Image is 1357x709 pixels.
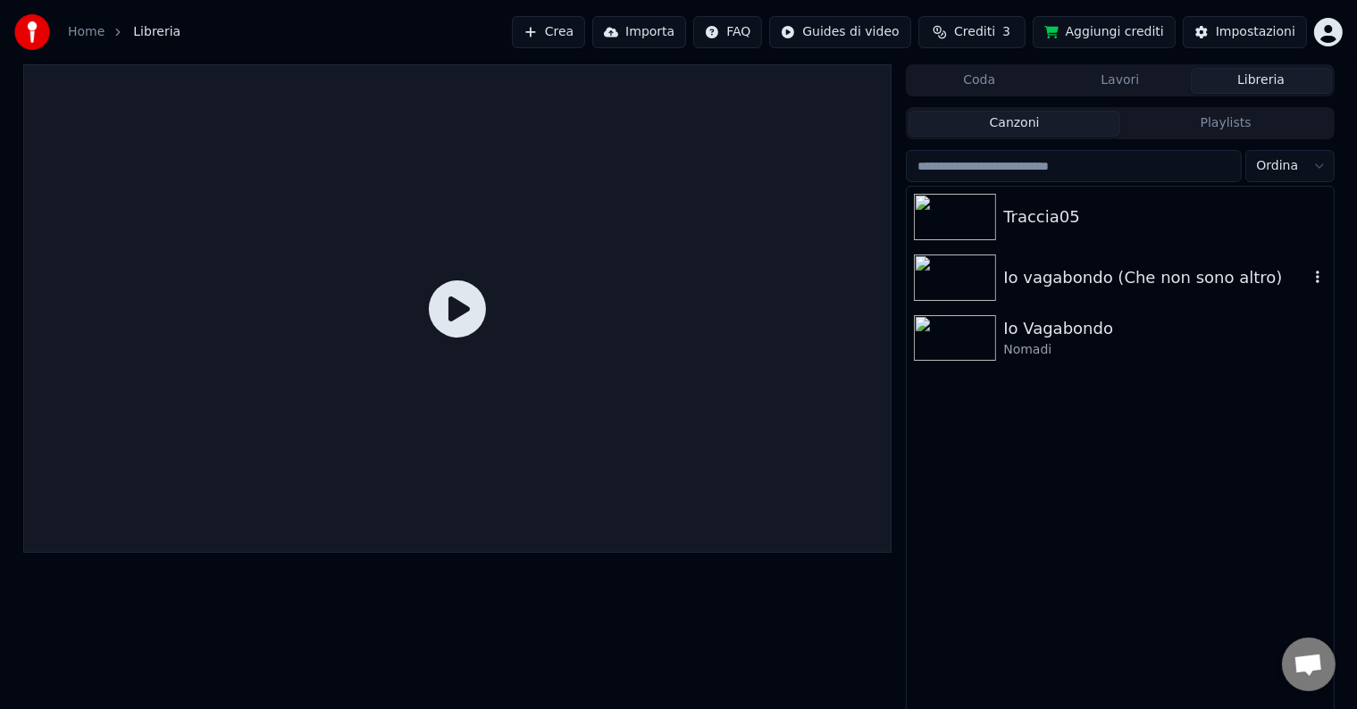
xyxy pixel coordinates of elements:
button: Crea [512,16,585,48]
div: Traccia05 [1003,204,1326,229]
button: FAQ [693,16,762,48]
img: youka [14,14,50,50]
button: Guides di video [769,16,910,48]
span: Ordina [1257,157,1299,175]
div: Nomadi [1003,341,1326,359]
span: Libreria [133,23,180,41]
button: Aggiungi crediti [1033,16,1176,48]
div: Impostazioni [1216,23,1295,41]
a: Aprire la chat [1282,638,1336,691]
nav: breadcrumb [68,23,180,41]
button: Importa [592,16,686,48]
button: Crediti3 [918,16,1026,48]
button: Impostazioni [1183,16,1307,48]
div: Io Vagabondo [1003,316,1326,341]
button: Canzoni [909,111,1120,137]
button: Lavori [1050,68,1191,94]
span: Crediti [954,23,995,41]
span: 3 [1002,23,1010,41]
button: Libreria [1191,68,1332,94]
a: Home [68,23,105,41]
div: Io vagabondo (Che non sono altro) [1003,265,1308,290]
button: Coda [909,68,1050,94]
button: Playlists [1120,111,1332,137]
